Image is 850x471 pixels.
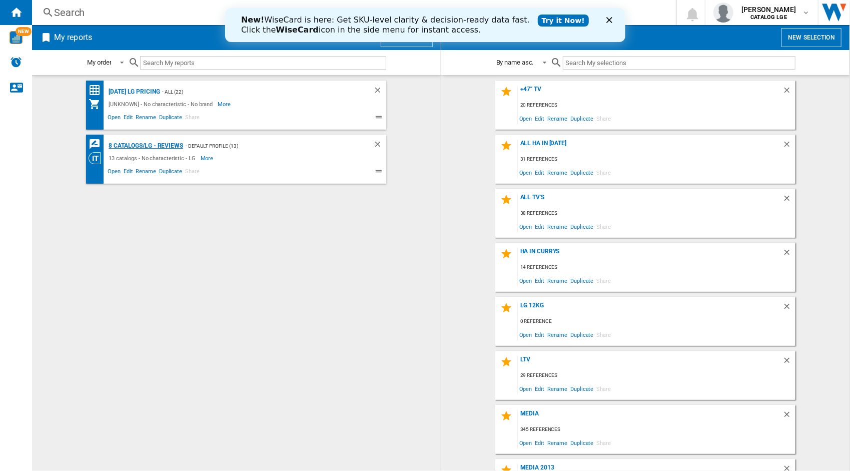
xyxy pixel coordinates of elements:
[546,382,569,395] span: Rename
[381,9,391,15] div: Close
[225,8,625,42] iframe: Intercom live chat banner
[518,302,782,315] div: LG 12KG
[373,86,386,98] div: Delete
[518,436,534,449] span: Open
[595,436,612,449] span: Share
[89,138,106,151] div: REVIEWS Matrix
[518,328,534,341] span: Open
[533,274,546,287] span: Edit
[87,59,111,66] div: My order
[184,113,201,125] span: Share
[595,112,612,125] span: Share
[546,112,569,125] span: Rename
[183,140,353,152] div: - Default profile (13)
[518,261,795,274] div: 14 references
[518,194,782,207] div: ALL TV's
[106,140,183,152] div: 8 catalogs/LG - Reviews
[569,220,595,233] span: Duplicate
[595,382,612,395] span: Share
[518,274,534,287] span: Open
[158,167,184,179] span: Duplicate
[518,207,795,220] div: 38 references
[518,153,795,166] div: 31 references
[16,27,32,36] span: NEW
[533,220,546,233] span: Edit
[89,98,106,110] div: My Assortment
[10,56,22,68] img: alerts-logo.svg
[713,3,733,23] img: profile.jpg
[106,113,122,125] span: Open
[595,274,612,287] span: Share
[89,84,106,97] div: Price Matrix
[782,302,795,315] div: Delete
[106,86,160,98] div: [DATE] LG Pricing
[160,86,354,98] div: - ALL (22)
[518,315,795,328] div: 0 reference
[518,410,782,423] div: MEDIA
[546,220,569,233] span: Rename
[496,59,534,66] div: By name asc.
[518,369,795,382] div: 29 references
[201,152,215,164] span: More
[750,14,787,21] b: CATALOG LGE
[595,220,612,233] span: Share
[518,99,795,112] div: 20 references
[54,6,650,20] div: Search
[546,166,569,179] span: Rename
[569,328,595,341] span: Duplicate
[569,274,595,287] span: Duplicate
[518,140,782,153] div: ALL HA in [DATE]
[518,248,782,261] div: HA in Currys
[595,166,612,179] span: Share
[782,194,795,207] div: Delete
[782,140,795,153] div: Delete
[122,113,135,125] span: Edit
[741,5,796,15] span: [PERSON_NAME]
[782,248,795,261] div: Delete
[569,166,595,179] span: Duplicate
[218,98,232,110] span: More
[782,356,795,369] div: Delete
[782,86,795,99] div: Delete
[781,28,841,47] button: New selection
[569,112,595,125] span: Duplicate
[569,436,595,449] span: Duplicate
[546,274,569,287] span: Rename
[518,166,534,179] span: Open
[10,31,23,44] img: wise-card.svg
[518,220,534,233] span: Open
[569,382,595,395] span: Duplicate
[518,356,782,369] div: LTV
[106,98,218,110] div: [UNKNOWN] - No characteristic - No brand
[134,167,157,179] span: Rename
[546,436,569,449] span: Rename
[563,56,795,70] input: Search My selections
[533,112,546,125] span: Edit
[533,166,546,179] span: Edit
[134,113,157,125] span: Rename
[184,167,201,179] span: Share
[533,382,546,395] span: Edit
[533,328,546,341] span: Edit
[52,28,94,47] h2: My reports
[106,167,122,179] span: Open
[782,410,795,423] div: Delete
[106,152,200,164] div: 13 catalogs - No characteristic - LG
[518,423,795,436] div: 345 references
[140,56,386,70] input: Search My reports
[546,328,569,341] span: Rename
[373,140,386,152] div: Delete
[158,113,184,125] span: Duplicate
[518,112,534,125] span: Open
[518,86,782,99] div: +47" TV
[89,152,106,164] div: Category View
[533,436,546,449] span: Edit
[595,328,612,341] span: Share
[122,167,135,179] span: Edit
[518,382,534,395] span: Open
